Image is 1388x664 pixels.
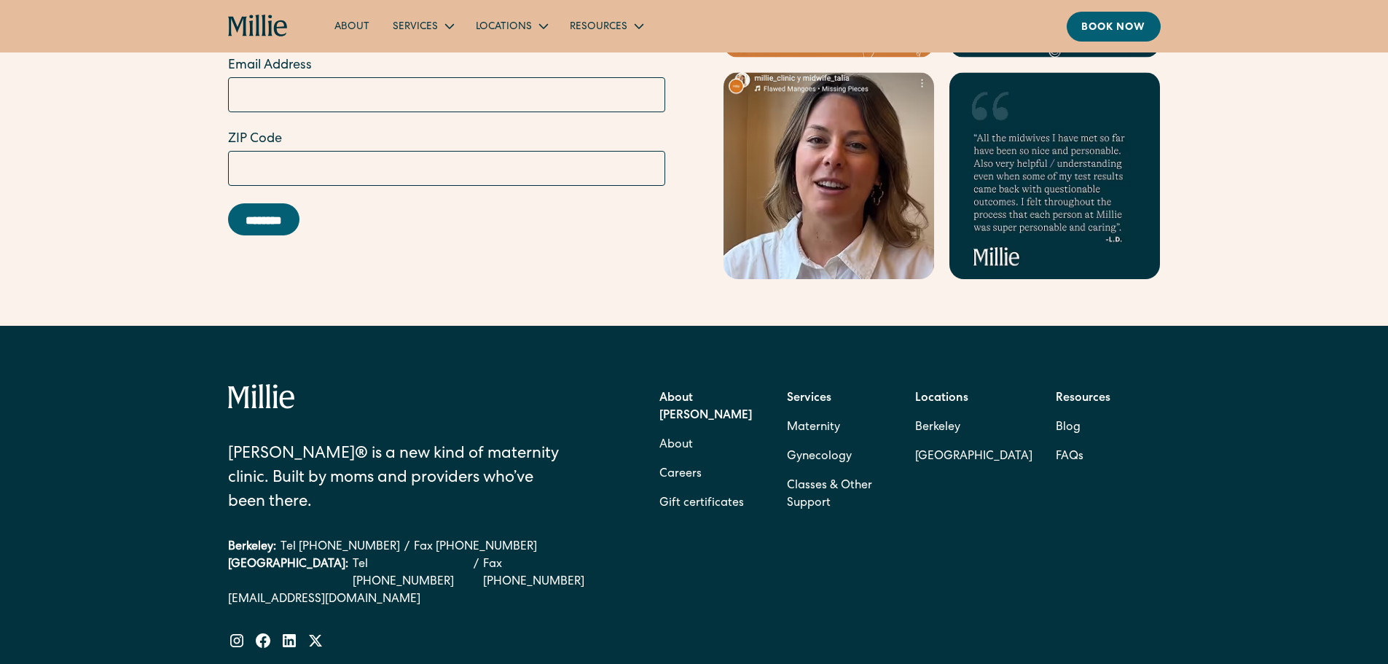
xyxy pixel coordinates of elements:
div: Services [393,20,438,35]
strong: Locations [915,393,968,405]
div: Locations [476,20,532,35]
a: Gynecology [787,442,852,472]
strong: Resources [1056,393,1110,405]
a: Tel [PHONE_NUMBER] [353,556,470,591]
a: [GEOGRAPHIC_DATA] [915,442,1032,472]
strong: About [PERSON_NAME] [659,393,752,422]
a: Careers [659,460,702,489]
a: Tel [PHONE_NUMBER] [281,539,400,556]
div: [GEOGRAPHIC_DATA]: [228,556,348,591]
a: Fax [PHONE_NUMBER] [483,556,603,591]
div: / [404,539,409,556]
a: Classes & Other Support [787,472,892,518]
label: ZIP Code [228,130,665,149]
div: Locations [464,14,558,38]
label: Email Address [228,56,665,76]
a: About [323,14,381,38]
a: Berkeley [915,413,1032,442]
a: Maternity [787,413,840,442]
a: About [659,431,693,460]
a: [EMAIL_ADDRESS][DOMAIN_NAME] [228,591,604,609]
a: Fax [PHONE_NUMBER] [414,539,537,556]
div: Book now [1081,20,1146,36]
strong: Services [787,393,831,405]
a: FAQs [1056,442,1083,472]
a: Blog [1056,413,1081,442]
div: [PERSON_NAME]® is a new kind of maternity clinic. Built by moms and providers who’ve been there. [228,443,571,515]
a: Book now [1067,12,1161,42]
a: home [228,15,289,38]
div: Services [381,14,464,38]
div: Berkeley: [228,539,276,556]
div: Resources [570,20,627,35]
div: Resources [558,14,654,38]
a: Gift certificates [659,489,744,518]
div: / [474,556,479,591]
